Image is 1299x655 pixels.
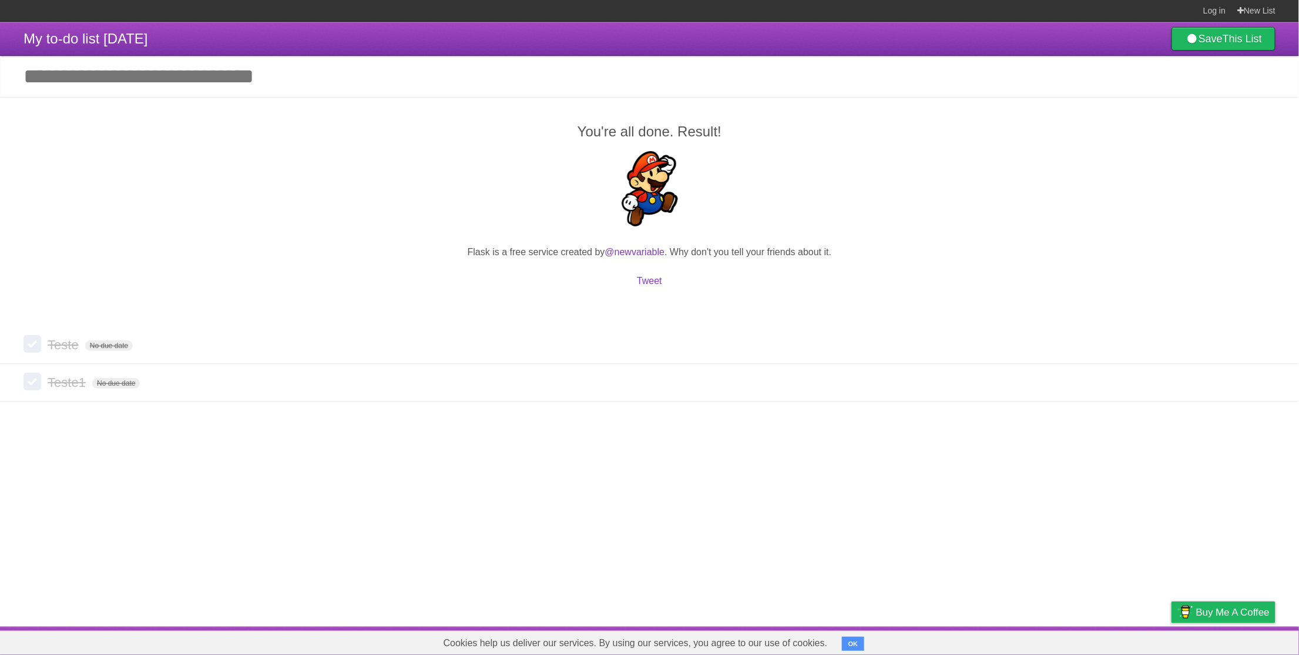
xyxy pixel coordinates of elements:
[1223,33,1262,45] b: This List
[432,631,840,655] span: Cookies help us deliver our services. By using our services, you agree to our use of cookies.
[1015,630,1040,652] a: About
[24,373,41,390] label: Done
[1116,630,1142,652] a: Terms
[24,245,1275,259] p: Flask is a free service created by . Why don't you tell your friends about it.
[612,151,687,226] img: Super Mario
[24,335,41,353] label: Done
[1201,630,1275,652] a: Suggest a feature
[48,337,82,352] span: Teste
[1177,602,1193,622] img: Buy me a coffee
[48,375,89,390] span: Teste1
[842,637,865,651] button: OK
[1172,27,1275,51] a: SaveThis List
[1172,601,1275,623] a: Buy me a coffee
[1196,602,1270,623] span: Buy me a coffee
[605,247,665,257] a: @newvariable
[24,121,1275,142] h2: You're all done. Result!
[637,276,662,286] a: Tweet
[85,340,133,351] span: No due date
[1054,630,1102,652] a: Developers
[24,31,148,46] span: My to-do list [DATE]
[92,378,140,389] span: No due date
[1156,630,1187,652] a: Privacy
